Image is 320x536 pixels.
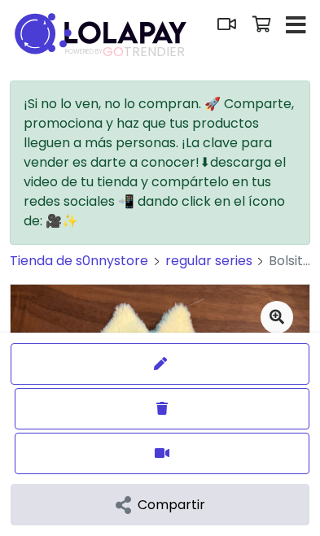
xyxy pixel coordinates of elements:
a: regular series [165,251,252,270]
span: TRENDIER [65,45,185,59]
span: Bolsita [269,251,311,270]
a: Compartir [11,484,309,525]
a: Tienda de s0nnystore [10,251,148,270]
img: logo [10,8,191,59]
span: GO [103,42,124,61]
span: ¡Si no lo ven, no lo compran. 🚀 Comparte, promociona y haz que tus productos lleguen a más person... [24,94,294,230]
span: Compartir [138,495,205,515]
nav: breadcrumb [10,251,310,284]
